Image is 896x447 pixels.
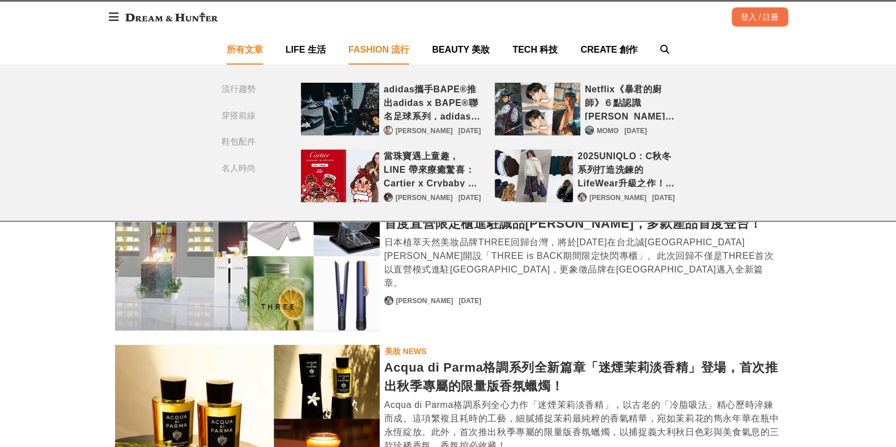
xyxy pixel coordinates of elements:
img: Avatar [385,296,393,304]
div: 美妝 NEWS [385,345,427,357]
a: Avatar [384,296,393,305]
a: BEAUTY 美妝 [432,35,490,65]
span: LIFE 生活 [286,45,326,54]
a: 鞋包配件 [222,135,278,148]
a: LIFE 生活 [286,35,326,65]
a: Avatar [585,126,594,135]
div: 流行趨勢 [222,83,256,96]
a: [PERSON_NAME] [396,193,453,203]
a: CREATE 創作 [580,35,638,65]
a: 美妝 NEWS [384,344,427,358]
a: 所有文章 [227,35,263,65]
div: [DATE] [652,193,675,203]
a: adidas攜手BAPE®推出adidas x BAPE®聯名足球系列，adidas Originals點燃街頭與綠茵的熱情！ [384,83,481,120]
a: Netflix《暴君的廚師》６點認識李彩玟，小宋江！張員瑛的「螢幕情侶」！加碼《暴君的廚師》４個幕後小故事 [495,83,580,136]
div: Acqua di Parma格調系列全新篇章「迷煙茉莉淡香精」登場，首次推出秋季專屬的限量版香氛蠟燭！ [384,358,782,395]
a: 當珠寶遇上童趣，LINE 帶來療癒驚喜：Cartier x Crybaby 限定貼圖登場！ [301,150,380,203]
div: [DATE] [458,296,481,306]
div: 鞋包配件 [222,135,256,148]
a: 「THREE is BACK期間限定快閃專櫃」 至2025年9月30日為期一個月！台灣首度直營限定櫃進駐誠品南西，多款產品首度登台！ [115,182,380,331]
span: CREATE 創作 [580,45,638,54]
span: BEAUTY 美妝 [432,45,490,54]
div: 名人時尚 [222,162,256,175]
a: 名人時尚 [222,162,278,175]
a: 「THREE is BACK期間限定快閃專櫃」 至[DATE]為期一個月！台灣首度直營限定櫃進駐誠品[PERSON_NAME]，多款產品首度登台！日本植萃天然美妝品牌THREE回歸台灣，將於[D... [384,195,782,290]
a: 當珠寶遇上童趣，LINE 帶來療癒驚喜：Cartier x Crybaby 限定貼圖登場！ [384,150,481,187]
img: Avatar [384,126,392,134]
span: FASHION 流行 [349,45,410,54]
a: 2025UNIQLO : C秋冬系列打造洗鍊的LifeWear升級之作！首波早秋單品熱烈販售中、完整全系列9月5日魅力登場 [495,150,574,203]
a: [PERSON_NAME] [396,296,453,306]
a: MOMO [597,126,619,136]
img: Avatar [585,126,593,134]
a: 流行趨勢 [222,83,278,96]
a: Avatar [384,193,393,202]
a: Avatar [384,126,393,135]
a: adidas攜手BAPE®推出adidas x BAPE®聯名足球系列，adidas Originals點燃街頭與綠茵的熱情！ [301,83,380,136]
div: 穿搭前線 [222,109,256,122]
div: [DATE] [458,126,481,136]
div: 日本植萃天然美妝品牌THREE回歸台灣，將於[DATE]在台北誠[GEOGRAPHIC_DATA][PERSON_NAME]開設「THREE is BACK期間限定快閃專櫃」。此次回歸不僅是TH... [384,236,782,290]
a: TECH 科技 [512,35,558,65]
div: 登入 / 註冊 [732,7,788,27]
img: Avatar [578,193,586,201]
a: FASHION 流行 [349,35,410,65]
a: 穿搭前線 [222,109,278,122]
span: 所有文章 [227,45,263,54]
div: [DATE] [458,193,481,203]
a: [PERSON_NAME] [589,193,647,203]
span: TECH 科技 [512,45,558,54]
img: Dream & Hunter [120,7,223,27]
img: Avatar [384,193,392,201]
a: [PERSON_NAME] [396,126,453,136]
a: Avatar [577,193,587,202]
a: Netflix《暴君的廚師》６點認識[PERSON_NAME]，小[PERSON_NAME]！[PERSON_NAME]的「螢幕情侶」！加碼《暴君的廚師》４個幕後小故事 [585,83,675,120]
div: [DATE] [625,126,647,136]
a: 2025UNIQLO : C秋冬系列打造洗鍊的LifeWear升級之作！首波早秋單品熱烈販售中、完整全系列[DATE]魅力登場 [577,150,674,187]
